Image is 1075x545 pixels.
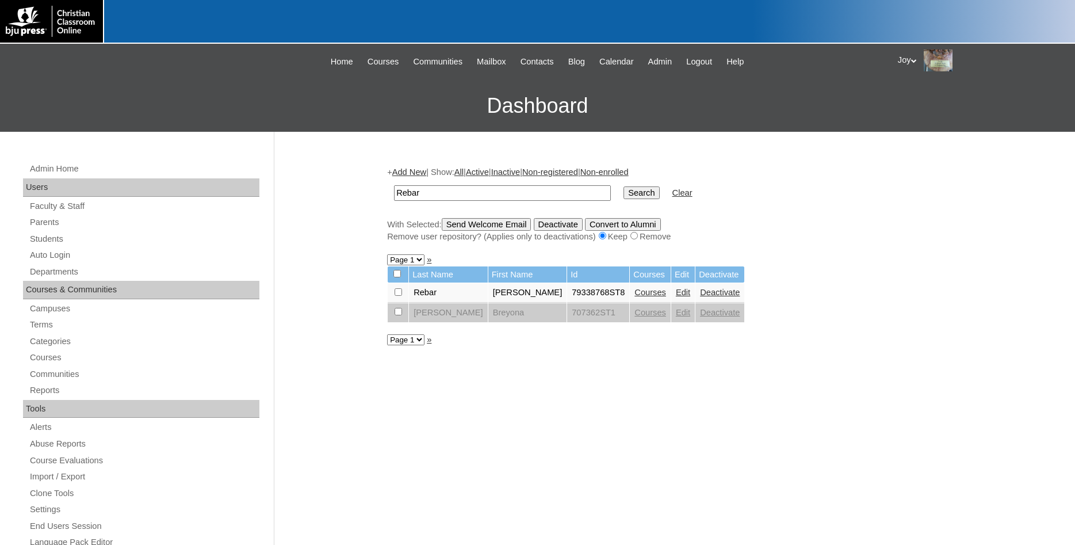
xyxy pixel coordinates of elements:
input: Search [623,186,659,199]
a: All [454,167,464,177]
a: Terms [29,318,259,332]
td: Id [567,266,629,283]
input: Deactivate [534,218,583,231]
a: Clear [672,188,693,197]
a: Import / Export [29,470,259,484]
td: 707362ST1 [567,303,629,323]
a: Course Evaluations [29,453,259,468]
a: Edit [676,288,690,297]
a: Categories [29,334,259,349]
span: Mailbox [477,55,506,68]
img: Joy Dantz [924,49,952,71]
span: Admin [648,55,672,68]
a: Courses [634,308,666,317]
a: Auto Login [29,248,259,262]
a: Contacts [515,55,560,68]
a: End Users Session [29,519,259,533]
a: Non-registered [522,167,578,177]
a: Inactive [491,167,521,177]
td: Edit [671,266,695,283]
td: Courses [630,266,671,283]
a: Alerts [29,420,259,435]
a: Mailbox [471,55,512,68]
h3: Dashboard [6,80,1069,132]
img: logo-white.png [6,6,97,37]
a: Blog [563,55,591,68]
a: Communities [408,55,469,68]
a: » [427,255,431,264]
span: Logout [686,55,712,68]
div: With Selected: [387,218,957,243]
td: Breyona [488,303,567,323]
a: Logout [680,55,718,68]
a: Add New [392,167,426,177]
a: Abuse Reports [29,437,259,451]
a: Students [29,232,259,246]
a: Courses [29,350,259,365]
span: Communities [414,55,463,68]
td: Rebar [409,283,488,303]
span: Contacts [521,55,554,68]
span: Blog [568,55,585,68]
span: Help [726,55,744,68]
a: Faculty & Staff [29,199,259,214]
span: Home [331,55,353,68]
a: Non-enrolled [580,167,629,177]
td: [PERSON_NAME] [409,303,488,323]
a: Courses [362,55,405,68]
a: Active [466,167,489,177]
span: Calendar [599,55,633,68]
a: Communities [29,367,259,382]
td: [PERSON_NAME] [488,283,567,303]
input: Search [394,185,611,201]
input: Convert to Alumni [585,218,661,231]
a: Clone Tools [29,486,259,501]
a: Admin Home [29,162,259,176]
div: Joy [898,49,1063,71]
a: Admin [642,55,678,68]
a: Help [721,55,749,68]
a: » [427,335,431,344]
a: Deactivate [700,288,740,297]
td: Last Name [409,266,488,283]
a: Parents [29,215,259,230]
a: Campuses [29,302,259,316]
div: Tools [23,400,259,418]
div: Courses & Communities [23,281,259,299]
td: Deactivate [695,266,744,283]
a: Calendar [594,55,639,68]
a: Departments [29,265,259,279]
td: 79338768ST8 [567,283,629,303]
a: Deactivate [700,308,740,317]
div: Remove user repository? (Applies only to deactivations) Keep Remove [387,231,957,243]
div: Users [23,178,259,197]
a: Home [325,55,359,68]
a: Settings [29,502,259,517]
a: Edit [676,308,690,317]
span: Courses [368,55,399,68]
a: Courses [634,288,666,297]
td: First Name [488,266,567,283]
a: Reports [29,383,259,398]
input: Send Welcome Email [442,218,531,231]
div: + | Show: | | | | [387,166,957,242]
